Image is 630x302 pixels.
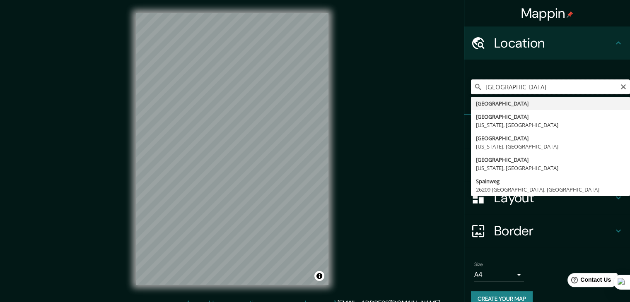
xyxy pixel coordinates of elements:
iframe: Help widget launcher [556,270,621,293]
div: [US_STATE], [GEOGRAPHIC_DATA] [476,121,625,129]
div: 26209 [GEOGRAPHIC_DATA], [GEOGRAPHIC_DATA] [476,185,625,194]
div: Style [464,148,630,181]
button: Clear [620,82,627,90]
div: [GEOGRAPHIC_DATA] [476,113,625,121]
div: [US_STATE], [GEOGRAPHIC_DATA] [476,142,625,151]
div: [GEOGRAPHIC_DATA] [476,99,625,108]
div: Spainweg [476,177,625,185]
div: [US_STATE], [GEOGRAPHIC_DATA] [476,164,625,172]
h4: Location [494,35,613,51]
div: [GEOGRAPHIC_DATA] [476,156,625,164]
h4: Border [494,223,613,239]
h4: Layout [494,189,613,206]
div: Layout [464,181,630,214]
canvas: Map [136,13,328,285]
div: Location [464,26,630,60]
div: Border [464,214,630,247]
img: pin-icon.png [567,11,573,18]
label: Size [474,261,483,268]
div: Pins [464,115,630,148]
div: [GEOGRAPHIC_DATA] [476,134,625,142]
input: Pick your city or area [471,79,630,94]
div: A4 [474,268,524,281]
h4: Mappin [521,5,574,22]
button: Toggle attribution [314,271,324,281]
